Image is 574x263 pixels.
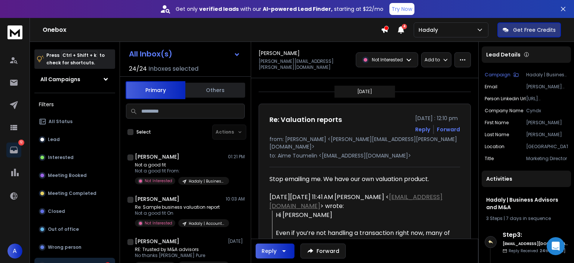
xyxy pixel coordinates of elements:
p: Closed [48,208,65,214]
button: Primary [126,81,185,99]
p: No thanks [PERSON_NAME] Pure [135,253,225,259]
button: Reply [415,126,430,133]
p: Lead [48,137,60,143]
p: Add to [425,57,440,63]
div: Open Intercom Messenger [547,237,565,255]
strong: verified leads [199,5,239,13]
p: Meeting Booked [48,172,87,178]
div: Hi [PERSON_NAME] [276,211,454,220]
button: All Inbox(s) [123,46,246,61]
h3: Inboxes selected [148,64,198,73]
p: [PERSON_NAME] [526,120,568,126]
h1: [PERSON_NAME] [135,238,179,245]
p: Location [485,144,504,150]
p: Marketing Director [526,156,568,162]
button: Meeting Booked [34,168,115,183]
button: All Campaigns [34,72,115,87]
h3: Filters [34,99,115,110]
h1: Onebox [43,25,381,34]
p: 01:21 PM [228,154,245,160]
p: Not Interested [372,57,403,63]
p: RE: Trusted by M&A advisors [135,247,225,253]
span: 3 Steps [486,215,503,221]
a: [EMAIL_ADDRESS][DOMAIN_NAME] [269,193,442,210]
p: Last Name [485,132,509,138]
button: Others [185,82,245,98]
p: Wrong person [48,244,81,250]
p: 12 [18,140,24,146]
p: Person Linkedin Url [485,96,526,102]
h1: [PERSON_NAME] [135,195,179,203]
span: 24th, [DATE] [540,248,565,254]
p: [DATE] [228,238,245,244]
button: Reply [256,244,294,259]
button: Out of office [34,222,115,237]
p: Get only with our starting at $22/mo [176,5,383,13]
p: Not a good fit [135,162,225,168]
p: Not Interested [145,178,172,184]
a: 12 [6,143,21,158]
p: Meeting Completed [48,190,96,196]
p: Get Free Credits [513,26,556,34]
span: Ctrl + Shift + k [61,51,98,59]
h1: Re: Valuation reports [269,114,342,125]
span: 4 [402,24,407,29]
p: [PERSON_NAME][EMAIL_ADDRESS][PERSON_NAME][DOMAIN_NAME] [526,84,568,90]
p: Out of office [48,226,79,232]
p: Not a good fit From: [135,168,225,174]
p: Title [485,156,494,162]
button: A [7,244,22,259]
h1: [PERSON_NAME] [135,153,179,160]
button: All Status [34,114,115,129]
div: | [486,215,567,221]
div: Stop emailing me. We have our own valuation product. [269,175,454,184]
button: Wrong person [34,240,115,255]
h1: All Campaigns [40,76,80,83]
p: Campaign [485,72,510,78]
p: Interested [48,155,74,160]
p: Cyndx [526,108,568,114]
p: Not Interested [145,220,172,226]
p: from: [PERSON_NAME] <[PERSON_NAME][EMAIL_ADDRESS][PERSON_NAME][DOMAIN_NAME]> [269,135,460,150]
h6: Step 3 : [503,230,568,239]
p: [URL][DOMAIN_NAME] [526,96,568,102]
p: Re: Sample business valuation report [135,204,225,210]
p: [DATE] [357,89,372,95]
p: Email [485,84,497,90]
p: Company Name [485,108,523,114]
p: Hadaly [419,26,441,34]
button: Interested [34,150,115,165]
p: Reply Received [509,248,565,254]
div: [DATE][DATE] 11:41 AM [PERSON_NAME] < > wrote: [269,193,454,211]
div: Activities [482,171,571,187]
button: Lead [34,132,115,147]
h1: [PERSON_NAME] [259,49,300,57]
h6: [EMAIL_ADDRESS][DOMAIN_NAME] [503,241,568,247]
p: [PERSON_NAME][EMAIL_ADDRESS][PERSON_NAME][DOMAIN_NAME] [259,58,351,70]
span: 7 days in sequence [506,215,551,221]
strong: AI-powered Lead Finder, [263,5,333,13]
p: First Name [485,120,509,126]
p: Hadaly | Business Advisors and M&A [526,72,568,78]
label: Select [136,129,151,135]
p: [PERSON_NAME] [526,132,568,138]
span: 24 / 24 [129,64,147,73]
p: Hadaly | Business Advisors and M&A [189,178,225,184]
p: to: Aime Toumelin <[EMAIL_ADDRESS][DOMAIN_NAME]> [269,152,460,159]
h1: All Inbox(s) [129,50,172,58]
p: [DATE] : 12:10 pm [415,114,460,122]
div: Reply [262,247,277,255]
button: Get Free Credits [497,22,561,37]
button: Try Now [389,3,414,15]
p: Lead Details [486,51,521,58]
p: [GEOGRAPHIC_DATA] [526,144,568,150]
div: Forward [437,126,460,133]
button: Meeting Completed [34,186,115,201]
p: Not a good fit On [135,210,225,216]
p: Press to check for shortcuts. [46,52,105,67]
button: Forward [300,244,346,259]
button: Closed [34,204,115,219]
